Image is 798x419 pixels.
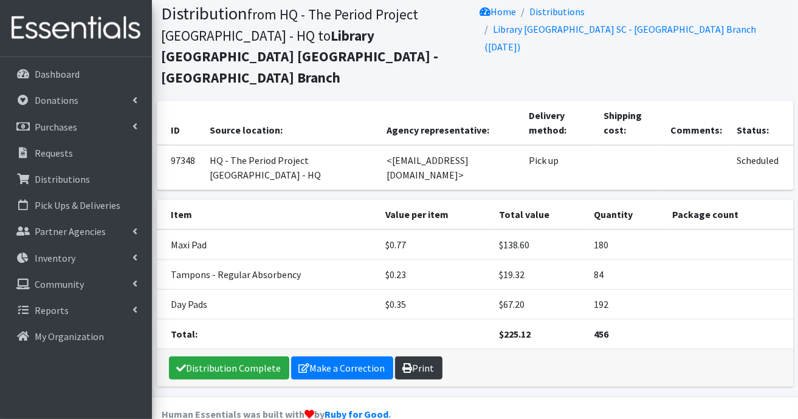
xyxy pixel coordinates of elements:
td: Day Pads [157,290,379,319]
strong: $225.12 [499,328,531,340]
td: Tampons - Regular Absorbency [157,260,379,290]
img: HumanEssentials [5,8,147,49]
th: Quantity [586,200,664,230]
td: $138.60 [492,230,586,260]
p: Donations [35,94,78,106]
a: Make a Correction [291,356,393,380]
td: 97348 [157,145,203,190]
p: Purchases [35,121,77,133]
th: Delivery method: [521,101,596,145]
p: Community [35,278,84,290]
a: Donations [5,88,147,112]
td: 180 [586,230,664,260]
a: Dashboard [5,62,147,86]
td: 84 [586,260,664,290]
td: $67.20 [492,290,586,319]
td: $0.35 [378,290,492,319]
b: Library [GEOGRAPHIC_DATA] [GEOGRAPHIC_DATA] - [GEOGRAPHIC_DATA] Branch [162,27,439,86]
a: My Organization [5,324,147,349]
strong: Total: [171,328,198,340]
a: Inventory [5,246,147,270]
a: Distributions [5,167,147,191]
small: from HQ - The Period Project [GEOGRAPHIC_DATA] - HQ to [162,5,439,86]
p: Partner Agencies [35,225,106,237]
td: Scheduled [729,145,793,190]
p: Reports [35,304,69,316]
td: HQ - The Period Project [GEOGRAPHIC_DATA] - HQ [203,145,380,190]
th: Total value [492,200,586,230]
th: Package count [665,200,794,230]
p: My Organization [35,330,104,342]
p: Requests [35,147,73,159]
td: $0.77 [378,230,492,260]
a: Print [395,356,442,380]
th: Agency representative: [379,101,521,145]
a: Distributions [529,5,585,18]
th: Shipping cost: [596,101,664,145]
a: Distribution Complete [169,356,289,380]
p: Distributions [35,173,90,185]
a: Reports [5,298,147,322]
a: Partner Agencies [5,219,147,244]
h1: Distribution [162,3,471,87]
th: Comments: [663,101,729,145]
p: Dashboard [35,68,80,80]
a: Home [480,5,516,18]
td: Maxi Pad [157,230,379,260]
th: Item [157,200,379,230]
a: Pick Ups & Deliveries [5,193,147,217]
td: Pick up [521,145,596,190]
th: ID [157,101,203,145]
td: $19.32 [492,260,586,290]
th: Value per item [378,200,492,230]
th: Status: [729,101,793,145]
p: Inventory [35,252,75,264]
td: 192 [586,290,664,319]
th: Source location: [203,101,380,145]
p: Pick Ups & Deliveries [35,199,120,211]
td: <[EMAIL_ADDRESS][DOMAIN_NAME]> [379,145,521,190]
a: Community [5,272,147,296]
td: $0.23 [378,260,492,290]
a: Requests [5,141,147,165]
strong: 456 [594,328,608,340]
a: Library [GEOGRAPHIC_DATA] SC - [GEOGRAPHIC_DATA] Branch ([DATE]) [484,23,756,53]
a: Purchases [5,115,147,139]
